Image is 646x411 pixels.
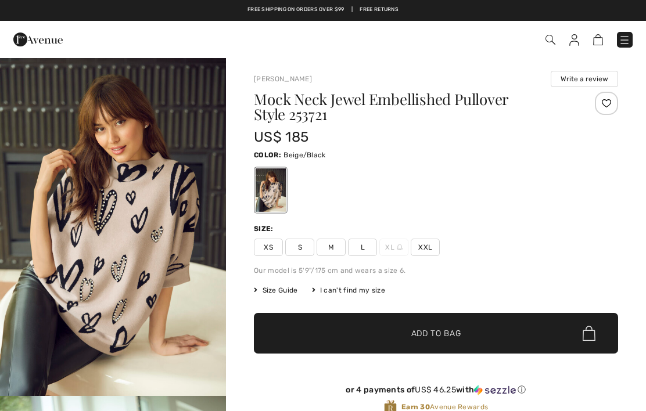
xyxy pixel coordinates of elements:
[254,385,618,395] div: or 4 payments of with
[312,285,385,295] div: I can't find my size
[474,385,516,395] img: Sezzle
[247,6,344,14] a: Free shipping on orders over $99
[283,151,325,159] span: Beige/Black
[545,35,555,45] img: Search
[551,71,618,87] button: Write a review
[317,239,346,256] span: M
[254,129,308,145] span: US$ 185
[285,239,314,256] span: S
[401,403,430,411] strong: Earn 30
[379,239,408,256] span: XL
[254,239,283,256] span: XS
[254,223,276,234] div: Size:
[254,313,618,354] button: Add to Bag
[569,34,579,46] img: My Info
[360,6,399,14] a: Free Returns
[254,92,557,122] h1: Mock Neck Jewel Embellished Pullover Style 253721
[13,28,63,51] img: 1ère Avenue
[256,168,286,212] div: Beige/Black
[415,385,456,395] span: US$ 46.25
[583,326,595,341] img: Bag.svg
[254,385,618,399] div: or 4 payments ofUS$ 46.25withSezzle Click to learn more about Sezzle
[254,285,297,295] span: Size Guide
[351,6,353,14] span: |
[254,265,618,276] div: Our model is 5'9"/175 cm and wears a size 6.
[593,34,603,45] img: Shopping Bag
[411,327,461,340] span: Add to Bag
[13,33,63,44] a: 1ère Avenue
[348,239,377,256] span: L
[619,34,630,46] img: Menu
[411,239,440,256] span: XXL
[397,244,403,250] img: ring-m.svg
[254,151,281,159] span: Color:
[254,75,312,83] a: [PERSON_NAME]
